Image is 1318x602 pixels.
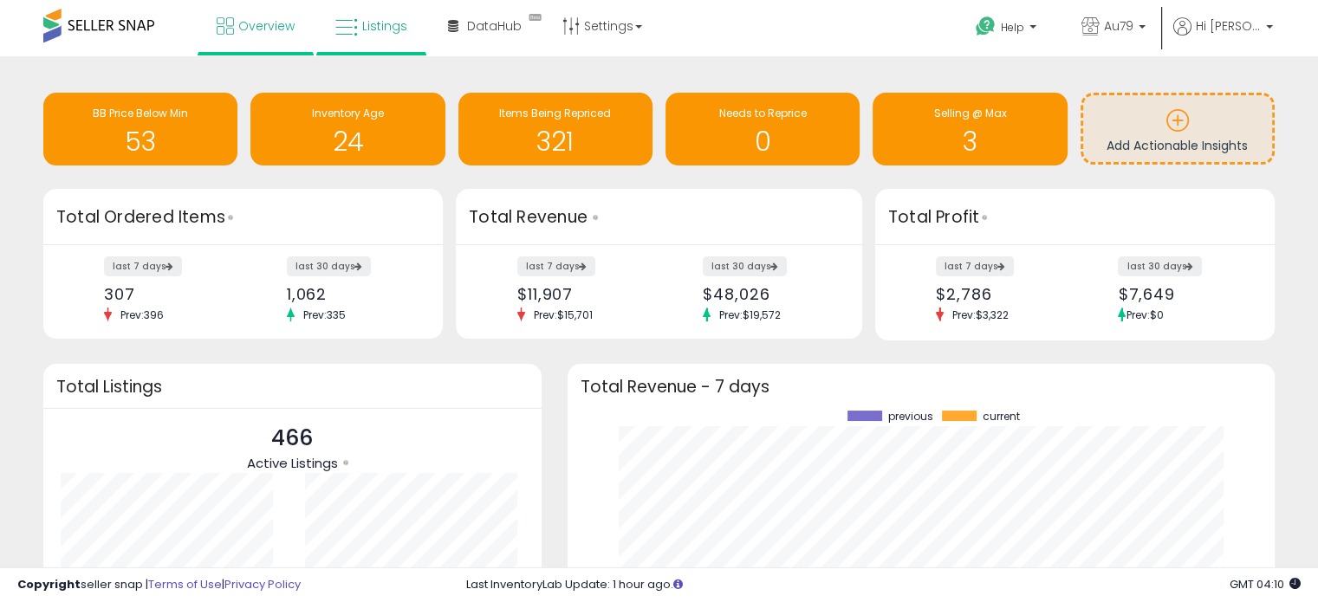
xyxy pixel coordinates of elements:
[881,127,1058,156] h1: 3
[1118,285,1243,303] div: $7,649
[466,577,1301,593] div: Last InventoryLab Update: 1 hour ago.
[520,9,550,26] div: Tooltip anchor
[104,256,182,276] label: last 7 days
[1196,17,1261,35] span: Hi [PERSON_NAME]
[467,17,522,35] span: DataHub
[338,455,354,470] div: Tooltip anchor
[259,127,436,156] h1: 24
[711,307,789,322] span: Prev: $19,572
[148,576,222,592] a: Terms of Use
[936,256,1014,276] label: last 7 days
[247,454,338,472] span: Active Listings
[588,210,603,225] div: Tooltip anchor
[469,205,849,230] h3: Total Revenue
[312,106,384,120] span: Inventory Age
[1173,17,1273,56] a: Hi [PERSON_NAME]
[977,210,992,225] div: Tooltip anchor
[56,380,529,393] h3: Total Listings
[112,307,172,322] span: Prev: 396
[56,205,430,230] h3: Total Ordered Items
[525,307,601,322] span: Prev: $15,701
[1107,137,1248,154] span: Add Actionable Insights
[52,127,229,156] h1: 53
[944,307,1017,322] span: Prev: $3,322
[238,17,295,35] span: Overview
[936,285,1062,303] div: $2,786
[517,285,646,303] div: $11,907
[933,106,1006,120] span: Selling @ Max
[703,256,787,276] label: last 30 days
[362,17,407,35] span: Listings
[287,285,412,303] div: 1,062
[250,93,445,165] a: Inventory Age 24
[888,411,933,423] span: previous
[17,576,81,592] strong: Copyright
[962,3,1054,56] a: Help
[873,93,1067,165] a: Selling @ Max 3
[1230,576,1301,592] span: 2025-10-12 04:10 GMT
[581,380,1262,393] h3: Total Revenue - 7 days
[224,576,301,592] a: Privacy Policy
[104,285,230,303] div: 307
[295,307,354,322] span: Prev: 335
[499,106,611,120] span: Items Being Repriced
[1126,307,1163,322] span: Prev: $0
[703,285,832,303] div: $48,026
[223,210,238,225] div: Tooltip anchor
[247,422,338,455] p: 466
[1104,17,1133,35] span: Au79
[43,93,237,165] a: BB Price Below Min 53
[458,93,653,165] a: Items Being Repriced 321
[719,106,807,120] span: Needs to Reprice
[983,411,1020,423] span: current
[674,127,851,156] h1: 0
[1083,95,1272,162] a: Add Actionable Insights
[888,205,1262,230] h3: Total Profit
[517,256,595,276] label: last 7 days
[673,579,683,590] i: Click here to read more about un-synced listings.
[287,256,371,276] label: last 30 days
[975,16,997,37] i: Get Help
[17,577,301,593] div: seller snap | |
[665,93,860,165] a: Needs to Reprice 0
[1001,20,1024,35] span: Help
[467,127,644,156] h1: 321
[93,106,188,120] span: BB Price Below Min
[1118,256,1202,276] label: last 30 days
